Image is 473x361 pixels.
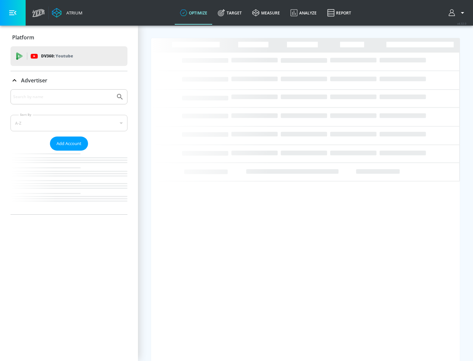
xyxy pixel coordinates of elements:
[56,140,81,147] span: Add Account
[13,93,113,101] input: Search by name
[41,53,73,60] p: DV360:
[21,77,47,84] p: Advertiser
[19,113,33,117] label: Sort By
[12,34,34,41] p: Platform
[175,1,213,25] a: optimize
[11,89,127,214] div: Advertiser
[285,1,322,25] a: Analyze
[56,53,73,59] p: Youtube
[457,22,466,25] span: v 4.32.0
[64,10,82,16] div: Atrium
[11,28,127,47] div: Platform
[322,1,356,25] a: Report
[11,115,127,131] div: A-Z
[247,1,285,25] a: measure
[11,46,127,66] div: DV360: Youtube
[11,71,127,90] div: Advertiser
[52,8,82,18] a: Atrium
[11,151,127,214] nav: list of Advertiser
[50,137,88,151] button: Add Account
[213,1,247,25] a: Target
